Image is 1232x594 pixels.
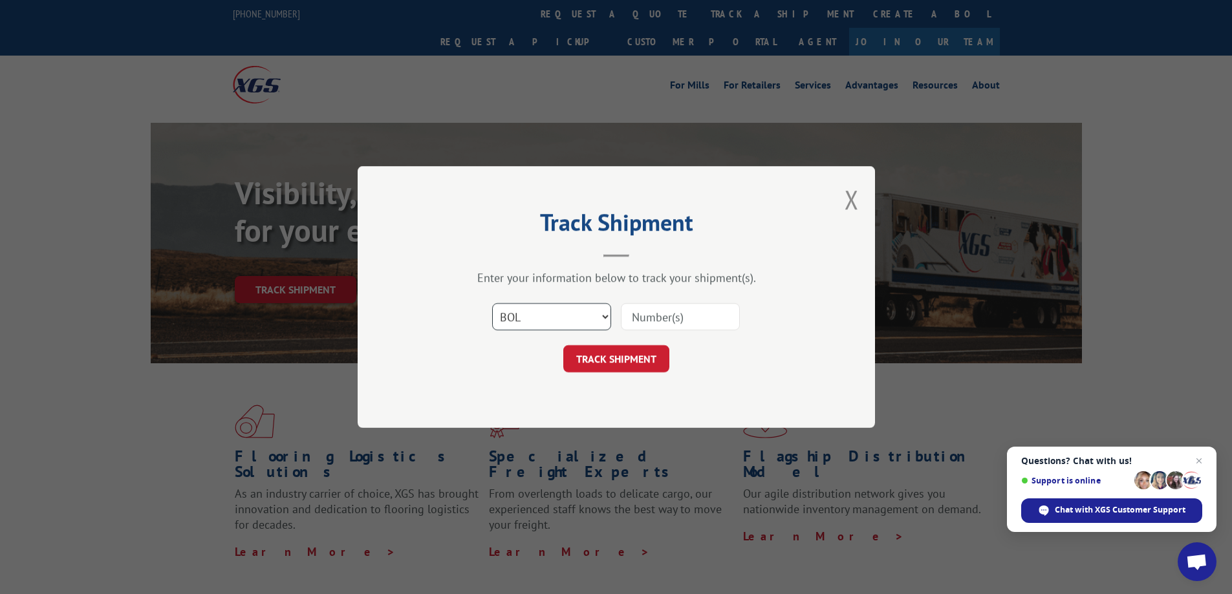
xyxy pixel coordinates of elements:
span: Support is online [1021,476,1130,485]
h2: Track Shipment [422,213,810,238]
div: Chat with XGS Customer Support [1021,498,1202,523]
button: Close modal [845,182,859,217]
span: Chat with XGS Customer Support [1055,504,1185,516]
button: TRACK SHIPMENT [563,345,669,372]
span: Questions? Chat with us! [1021,456,1202,466]
div: Enter your information below to track your shipment(s). [422,270,810,285]
input: Number(s) [621,303,740,330]
div: Open chat [1178,542,1216,581]
span: Close chat [1191,453,1207,469]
